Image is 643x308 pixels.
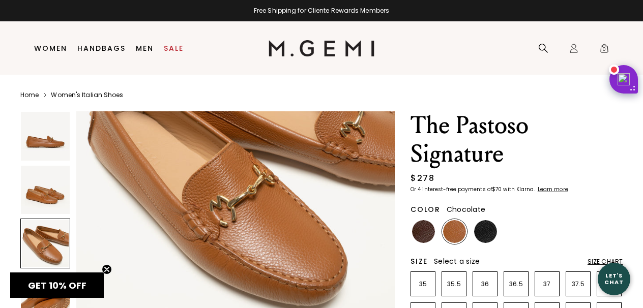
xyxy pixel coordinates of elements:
span: Select a size [434,256,480,266]
img: Chocolate [412,220,435,243]
a: Women [34,44,67,52]
p: 35.5 [442,280,466,288]
p: 35 [411,280,435,288]
div: Size Chart [588,258,623,266]
img: M.Gemi [269,40,375,56]
p: 36.5 [504,280,528,288]
h2: Size [411,257,428,265]
span: Chocolate [447,204,485,214]
img: The Pastoso Signature [21,112,70,161]
a: Handbags [77,44,126,52]
img: Tan [443,220,466,243]
p: 37 [535,280,559,288]
a: Women's Italian Shoes [51,91,123,99]
a: Sale [164,44,184,52]
klarna-placement-style-amount: $70 [492,186,502,193]
a: Learn more [537,187,568,193]
img: Black [474,220,497,243]
p: 37.5 [566,280,590,288]
span: 0 [599,45,609,55]
klarna-placement-style-body: Or 4 interest-free payments of [411,186,492,193]
klarna-placement-style-cta: Learn more [538,186,568,193]
div: Let's Chat [598,272,630,285]
p: 38 [597,280,621,288]
button: Close teaser [102,264,112,274]
klarna-placement-style-body: with Klarna [503,186,536,193]
span: GET 10% OFF [28,279,86,292]
a: Home [20,91,39,99]
div: GET 10% OFFClose teaser [10,272,104,298]
h2: Color [411,205,441,213]
h1: The Pastoso Signature [411,111,623,168]
img: The Pastoso Signature [21,166,70,214]
p: 36 [473,280,497,288]
div: $278 [411,172,434,184]
a: Men [136,44,154,52]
